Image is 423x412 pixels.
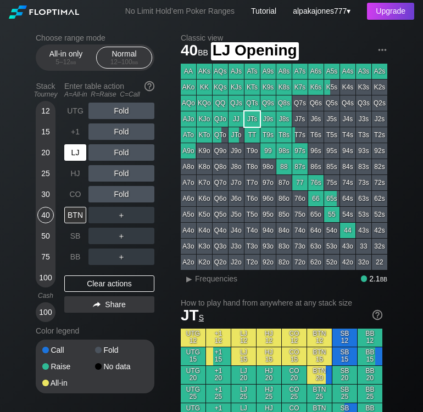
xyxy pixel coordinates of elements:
div: J3o [229,239,244,254]
div: ▾ [290,5,352,17]
div: J7s [292,111,308,127]
div: J3s [356,111,371,127]
span: JT [181,307,204,324]
div: UTG 20 [181,366,205,384]
span: Frequencies [195,274,237,283]
div: 95s [324,143,339,159]
div: Fold [88,144,154,161]
div: SB 15 [332,347,357,365]
div: JTo [229,127,244,143]
div: 76o [292,191,308,206]
div: BB 15 [358,347,382,365]
div: 55 [324,207,339,222]
span: alpakajones777 [293,7,347,15]
div: KQo [197,95,212,111]
div: 63o [308,239,324,254]
div: T8o [244,159,260,174]
div: Raise [42,363,95,370]
div: 95o [260,207,276,222]
div: T4s [340,127,355,143]
div: 94o [260,223,276,238]
div: J8s [276,111,292,127]
div: 33 [356,239,371,254]
span: bb [380,274,387,283]
div: Fold [88,186,154,202]
div: Fold [88,165,154,182]
div: A=All-in R=Raise C=Call [64,91,154,98]
div: J5o [229,207,244,222]
div: 54s [340,207,355,222]
div: AA [181,64,196,79]
div: J2s [372,111,387,127]
div: Q4s [340,95,355,111]
div: BTN 20 [307,366,332,384]
div: 98o [260,159,276,174]
div: A8s [276,64,292,79]
div: Clear actions [64,275,154,292]
div: LJ 12 [231,329,256,347]
div: ATo [181,127,196,143]
img: ellipsis.fd386fe8.svg [376,44,388,56]
div: A2o [181,255,196,270]
img: help.32db89a4.svg [371,309,383,321]
div: HJ [64,165,86,182]
div: 32o [356,255,371,270]
span: 40 [179,42,210,60]
div: T2s [372,127,387,143]
div: Normal [99,47,149,68]
div: 12 – 100 [101,58,147,66]
div: A9s [260,64,276,79]
div: 53s [356,207,371,222]
div: 50 [37,228,54,244]
div: 44 [340,223,355,238]
div: 42s [372,223,387,238]
div: All-in [42,379,95,387]
div: J2o [229,255,244,270]
div: BB 25 [358,385,382,403]
div: J9s [260,111,276,127]
div: ATs [244,64,260,79]
div: UTG [64,103,86,119]
div: JJ [229,111,244,127]
div: 93o [260,239,276,254]
span: bb [132,58,138,66]
span: bb [198,46,208,58]
div: 82s [372,159,387,174]
div: No data [95,363,148,370]
div: 2.1 [361,274,387,283]
div: 84s [340,159,355,174]
div: T7s [292,127,308,143]
div: CO 15 [282,347,307,365]
div: A7s [292,64,308,79]
div: A5s [324,64,339,79]
div: K4o [197,223,212,238]
div: J4o [229,223,244,238]
div: Q2s [372,95,387,111]
div: All-in only [41,47,91,68]
div: Call [42,346,95,354]
div: 92o [260,255,276,270]
div: 42o [340,255,355,270]
div: A4o [181,223,196,238]
div: QJs [229,95,244,111]
div: 32s [372,239,387,254]
div: 88 [276,159,292,174]
div: BB 12 [358,329,382,347]
h2: Classic view [181,33,387,42]
div: T6o [244,191,260,206]
div: T5o [244,207,260,222]
div: ＋ [88,207,154,223]
div: A3s [356,64,371,79]
div: 94s [340,143,355,159]
div: T2o [244,255,260,270]
div: 98s [276,143,292,159]
div: J8o [229,159,244,174]
div: Q8o [213,159,228,174]
div: 43s [356,223,371,238]
div: Upgrade [367,3,414,20]
div: 87o [276,175,292,190]
div: 97o [260,175,276,190]
div: AKo [181,80,196,95]
div: Q9o [213,143,228,159]
div: 65o [308,207,324,222]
